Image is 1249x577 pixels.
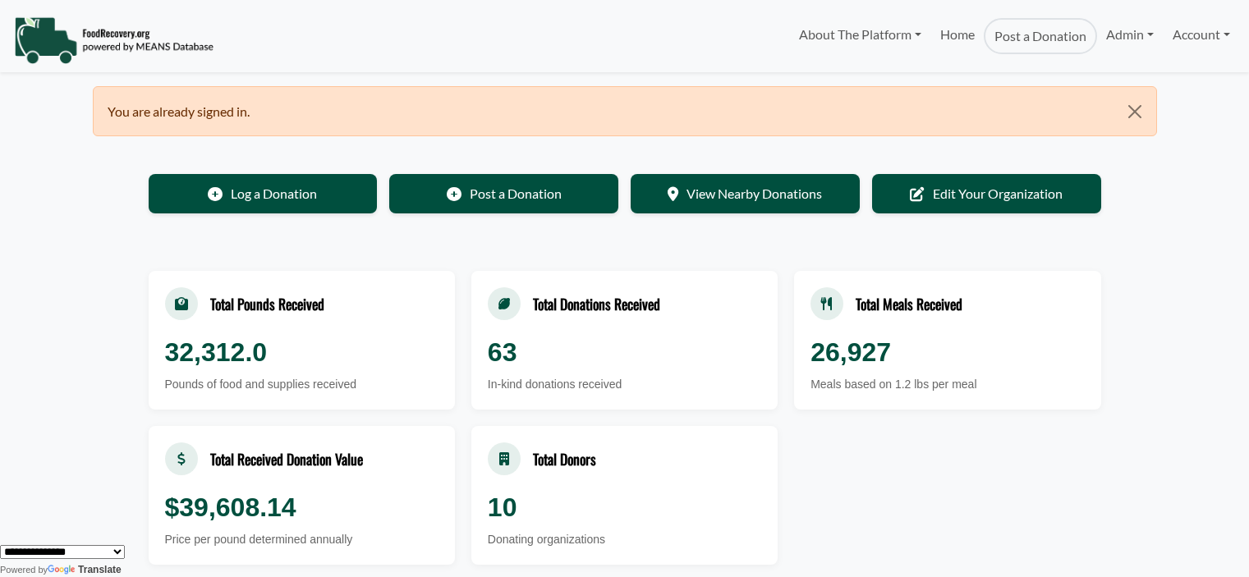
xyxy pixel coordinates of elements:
img: NavigationLogo_FoodRecovery-91c16205cd0af1ed486a0f1a7774a6544ea792ac00100771e7dd3ec7c0e58e41.png [14,16,214,65]
a: Edit Your Organization [872,174,1101,213]
div: 63 [488,332,761,372]
div: In-kind donations received [488,376,761,393]
img: Google Translate [48,565,78,576]
div: 26,927 [810,332,1084,372]
div: Price per pound determined annually [165,531,439,548]
a: View Nearby Donations [631,174,860,213]
div: Total Donations Received [533,293,660,314]
a: Home [930,18,983,54]
a: Account [1164,18,1239,51]
a: Post a Donation [984,18,1097,54]
div: Meals based on 1.2 lbs per meal [810,376,1084,393]
div: Pounds of food and supplies received [165,376,439,393]
a: Log a Donation [149,174,378,213]
div: 10 [488,488,761,527]
div: Donating organizations [488,531,761,548]
div: Total Donors [533,448,596,469]
div: Total Meals Received [856,293,962,314]
button: Close [1114,87,1155,136]
a: Translate [48,564,122,575]
div: 32,312.0 [165,332,439,372]
div: You are already signed in. [93,86,1157,136]
div: Total Pounds Received [210,293,324,314]
div: $39,608.14 [165,488,439,527]
div: Total Received Donation Value [210,448,363,469]
a: Admin [1097,18,1163,51]
a: About The Platform [790,18,930,51]
a: Post a Donation [389,174,618,213]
